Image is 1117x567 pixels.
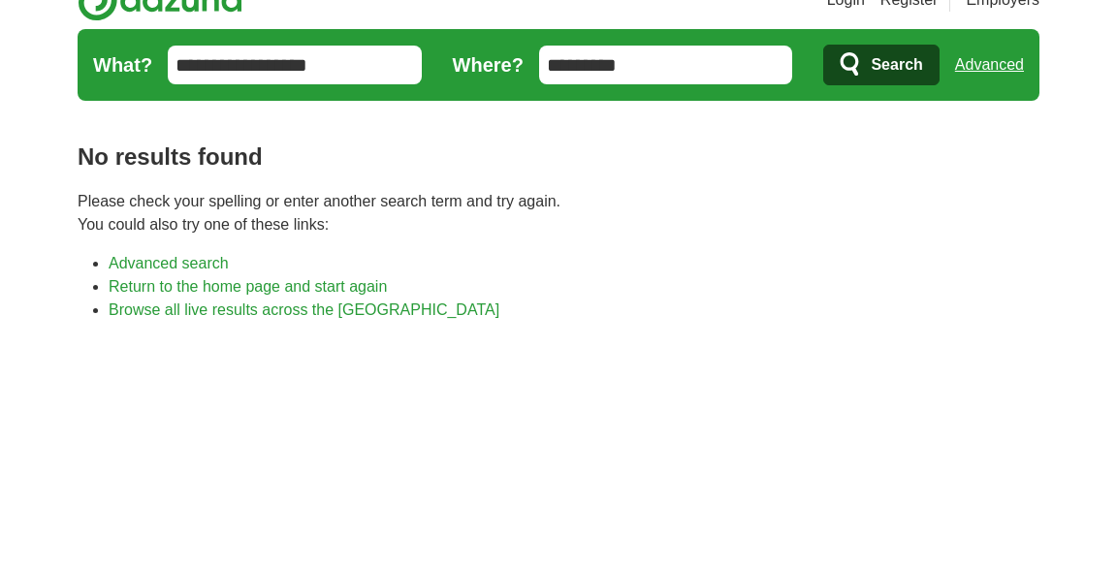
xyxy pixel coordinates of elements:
[109,301,499,318] a: Browse all live results across the [GEOGRAPHIC_DATA]
[109,278,387,295] a: Return to the home page and start again
[955,46,1024,84] a: Advanced
[93,50,152,79] label: What?
[871,46,922,84] span: Search
[453,50,524,79] label: Where?
[78,190,1039,236] p: Please check your spelling or enter another search term and try again. You could also try one of ...
[823,45,939,85] button: Search
[78,140,1039,174] h1: No results found
[109,255,229,271] a: Advanced search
